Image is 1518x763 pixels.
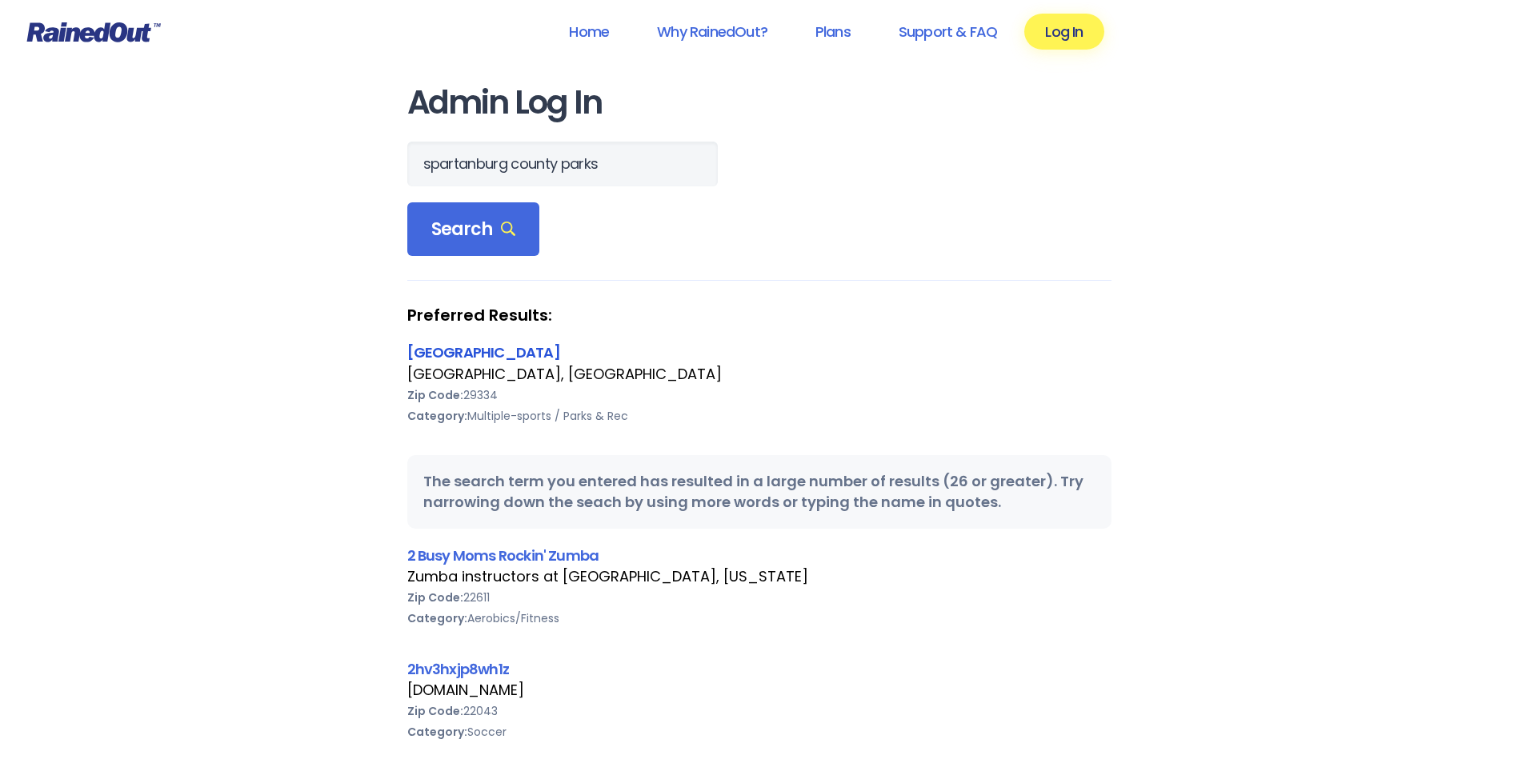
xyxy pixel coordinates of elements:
a: Home [548,14,630,50]
a: Plans [795,14,871,50]
a: 2 Busy Moms Rockin' Zumba [407,545,599,565]
div: 22043 [407,701,1111,721]
div: 2 Busy Moms Rockin' Zumba [407,545,1111,566]
div: 29334 [407,385,1111,405]
div: [DOMAIN_NAME] [407,680,1111,701]
div: The search term you entered has resulted in a large number of results (26 or greater). Try narrow... [407,455,1111,529]
div: Zumba instructors at [GEOGRAPHIC_DATA], [US_STATE] [407,566,1111,587]
h1: Admin Log In [407,85,1111,121]
a: Log In [1024,14,1103,50]
div: 2hv3hxjp8wh1z [407,658,1111,680]
a: 2hv3hxjp8wh1z [407,659,509,679]
a: Why RainedOut? [636,14,788,50]
div: Aerobics/Fitness [407,608,1111,629]
b: Category: [407,408,467,424]
div: [GEOGRAPHIC_DATA] [407,342,1111,363]
span: Search [431,218,516,241]
b: Zip Code: [407,387,463,403]
div: Search [407,202,540,257]
strong: Preferred Results: [407,305,1111,326]
b: Zip Code: [407,589,463,605]
div: [GEOGRAPHIC_DATA], [GEOGRAPHIC_DATA] [407,364,1111,385]
b: Zip Code: [407,703,463,719]
input: Search Orgs… [407,142,718,186]
div: 22611 [407,587,1111,608]
div: Soccer [407,721,1111,742]
b: Category: [407,610,467,626]
a: [GEOGRAPHIC_DATA] [407,342,560,362]
b: Category: [407,724,467,740]
div: Multiple-sports / Parks & Rec [407,405,1111,426]
a: Support & FAQ [878,14,1018,50]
